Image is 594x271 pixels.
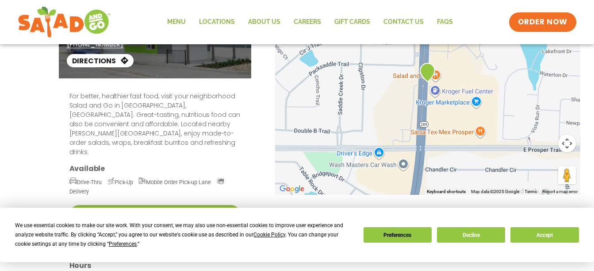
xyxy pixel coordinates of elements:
[109,241,137,247] span: Preferences
[192,12,241,32] a: Locations
[509,12,576,32] a: ORDER NOW
[558,166,576,184] button: Drag Pegman onto the map to open Street View
[69,164,241,173] h3: Available
[69,205,241,224] a: Order Pickup
[328,12,377,32] a: GIFT CARDS
[287,12,328,32] a: Careers
[241,12,287,32] a: About Us
[518,17,567,27] span: ORDER NOW
[558,135,576,152] button: Map camera controls
[430,12,460,32] a: FAQs
[437,227,505,243] button: Decline
[69,179,102,186] span: Drive-Thru
[69,92,241,157] p: For better, healthier fast food, visit your neighborhood Salad and Go in [GEOGRAPHIC_DATA], [GEOG...
[15,221,353,249] div: We use essential cookies to make our site work. With your consent, we may also use non-essential ...
[253,232,285,238] span: Cookie Policy
[542,189,578,194] a: Report a map error
[107,179,133,186] span: Pick-Up
[510,227,579,243] button: Accept
[161,12,460,32] nav: Menu
[69,261,241,270] h3: Hours
[67,40,123,49] a: [PHONE_NUMBER]
[377,12,430,32] a: Contact Us
[161,12,192,32] a: Menu
[18,4,111,40] img: new-SAG-logo-768×292
[67,54,134,67] a: Directions
[364,227,432,243] button: Preferences
[139,179,211,186] span: Mobile Order Pick-up Lane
